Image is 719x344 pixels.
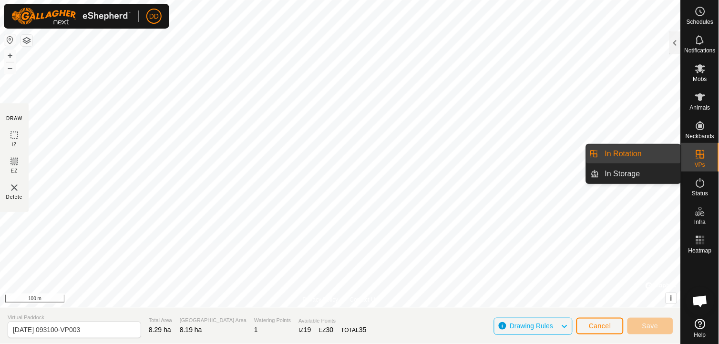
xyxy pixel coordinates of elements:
[4,50,16,61] button: +
[304,326,311,334] span: 19
[627,318,673,334] button: Save
[149,316,172,324] span: Total Area
[303,295,339,304] a: Privacy Policy
[11,167,18,174] span: EZ
[690,105,710,111] span: Animals
[350,295,378,304] a: Contact Us
[149,11,159,21] span: DD
[298,325,311,335] div: IZ
[510,322,553,330] span: Drawing Rules
[685,48,716,53] span: Notifications
[589,322,611,330] span: Cancel
[605,168,640,180] span: In Storage
[599,164,681,183] a: In Storage
[694,332,706,338] span: Help
[149,326,171,334] span: 8.29 ha
[341,325,367,335] div: TOTAL
[693,76,707,82] span: Mobs
[605,148,642,160] span: In Rotation
[298,317,366,325] span: Available Points
[4,62,16,74] button: –
[12,141,17,148] span: IZ
[254,316,291,324] span: Watering Points
[586,144,681,163] li: In Rotation
[695,162,705,168] span: VPs
[8,314,141,322] span: Virtual Paddock
[6,115,22,122] div: DRAW
[254,326,258,334] span: 1
[576,318,624,334] button: Cancel
[326,326,334,334] span: 30
[670,294,672,302] span: i
[319,325,334,335] div: EZ
[687,19,713,25] span: Schedules
[686,287,715,315] div: Open chat
[666,293,677,304] button: i
[688,248,712,253] span: Heatmap
[642,322,658,330] span: Save
[599,144,681,163] a: In Rotation
[9,182,20,193] img: VP
[21,35,32,46] button: Map Layers
[586,164,681,183] li: In Storage
[686,133,714,139] span: Neckbands
[11,8,131,25] img: Gallagher Logo
[681,315,719,342] a: Help
[694,219,706,225] span: Infra
[359,326,367,334] span: 35
[180,326,202,334] span: 8.19 ha
[4,34,16,46] button: Reset Map
[6,193,23,201] span: Delete
[180,316,247,324] span: [GEOGRAPHIC_DATA] Area
[692,191,708,196] span: Status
